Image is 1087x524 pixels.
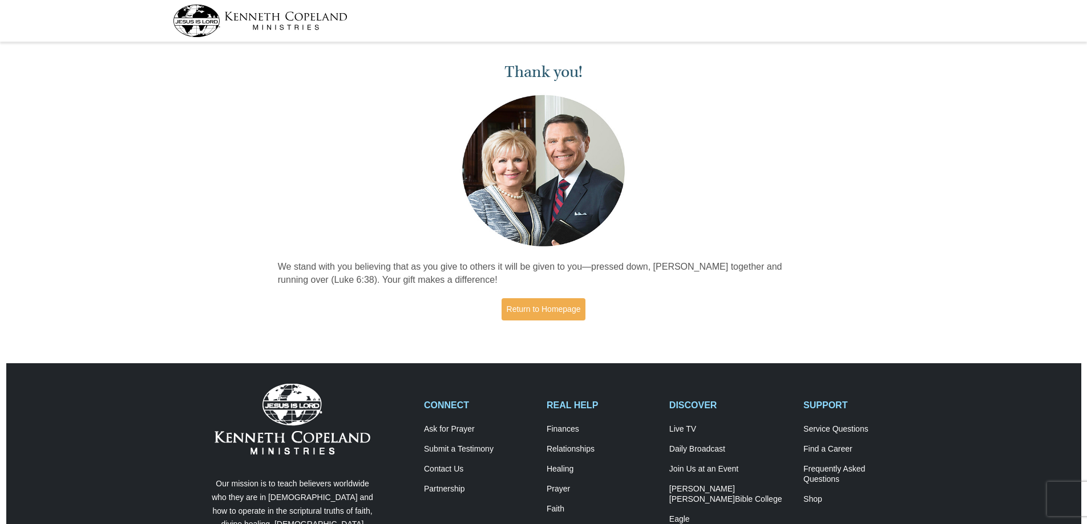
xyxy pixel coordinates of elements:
[735,494,782,503] span: Bible College
[803,424,914,434] a: Service Questions
[803,494,914,505] a: Shop
[669,400,791,411] h2: DISCOVER
[278,261,810,287] p: We stand with you believing that as you give to others it will be given to you—pressed down, [PER...
[803,444,914,454] a: Find a Career
[547,444,657,454] a: Relationships
[669,444,791,454] a: Daily Broadcast
[424,424,535,434] a: Ask for Prayer
[424,484,535,494] a: Partnership
[547,504,657,514] a: Faith
[803,400,914,411] h2: SUPPORT
[547,400,657,411] h2: REAL HELP
[424,464,535,474] a: Contact Us
[803,464,914,485] a: Frequently AskedQuestions
[669,484,791,505] a: [PERSON_NAME] [PERSON_NAME]Bible College
[424,400,535,411] h2: CONNECT
[547,484,657,494] a: Prayer
[502,298,586,320] a: Return to Homepage
[278,63,810,82] h1: Thank you!
[424,444,535,454] a: Submit a Testimony
[215,384,370,454] img: Kenneth Copeland Ministries
[669,464,791,474] a: Join Us at an Event
[173,5,347,37] img: kcm-header-logo.svg
[669,424,791,434] a: Live TV
[459,92,628,249] img: Kenneth and Gloria
[547,424,657,434] a: Finances
[547,464,657,474] a: Healing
